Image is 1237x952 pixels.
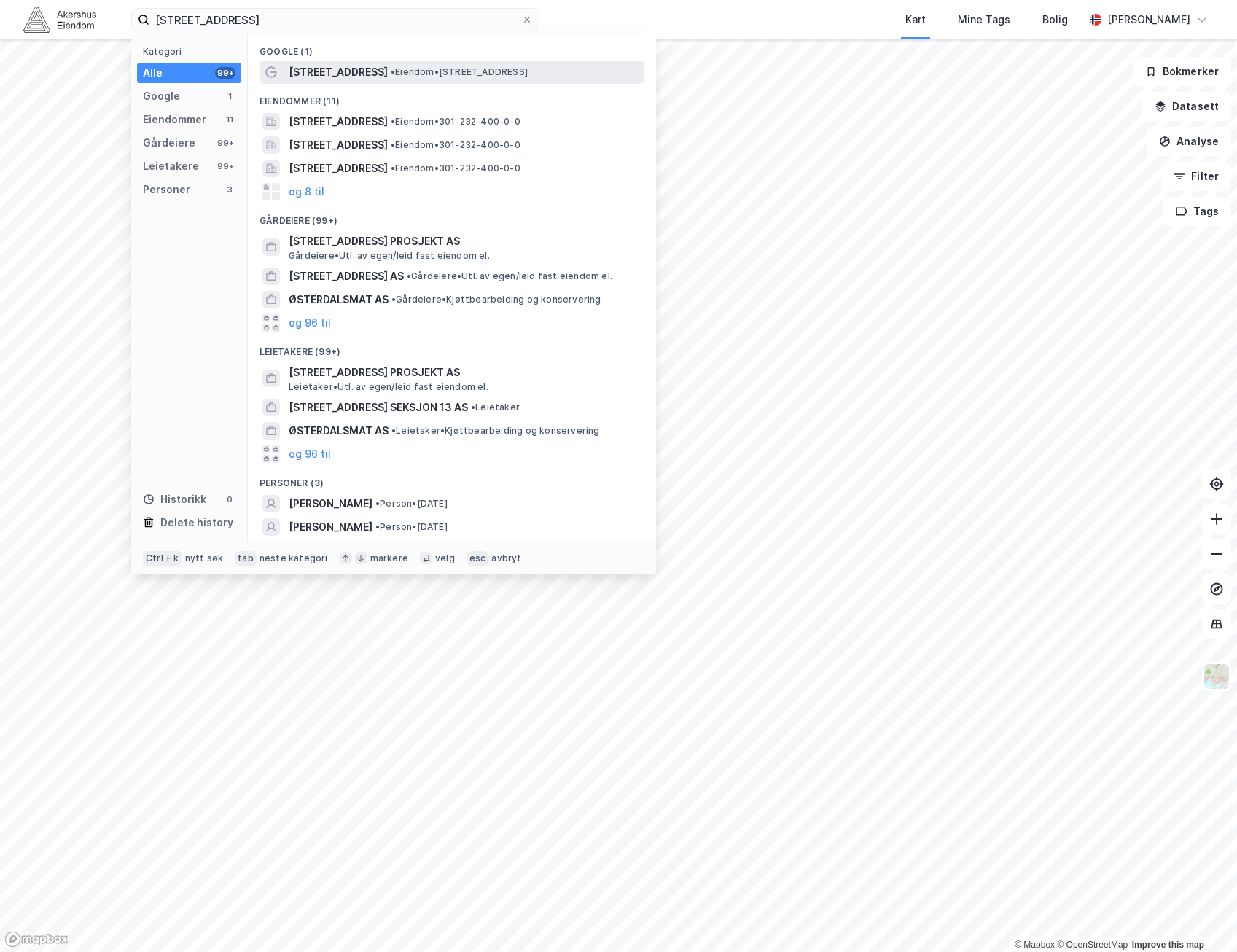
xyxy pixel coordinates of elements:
[248,34,656,61] div: Google (1)
[391,425,600,437] span: Leietaker • Kjøttbearbeiding og konservering
[215,67,235,79] div: 99+
[248,335,656,361] div: Leietakere (99+)
[289,233,639,250] span: [STREET_ADDRESS] PROSJEKT AS
[4,931,69,948] a: Mapbox homepage
[224,114,235,125] div: 11
[143,181,190,198] div: Personer
[143,134,195,152] div: Gårdeiere
[289,495,372,512] span: [PERSON_NAME]
[375,521,448,533] span: Person • [DATE]
[149,9,521,31] input: Søk på adresse, matrikkel, gårdeiere, leietakere eller personer
[1107,11,1190,28] div: [PERSON_NAME]
[1163,197,1231,226] button: Tags
[289,160,388,177] span: [STREET_ADDRESS]
[958,11,1010,28] div: Mine Tags
[143,87,180,105] div: Google
[289,63,388,81] span: [STREET_ADDRESS]
[391,425,396,436] span: •
[407,270,612,282] span: Gårdeiere • Utl. av egen/leid fast eiendom el.
[289,445,331,463] button: og 96 til
[224,493,235,505] div: 0
[391,294,396,305] span: •
[23,7,96,32] img: akershus-eiendom-logo.9091f326c980b4bce74ccdd9f866810c.svg
[1203,663,1230,690] img: Z
[143,111,206,128] div: Eiendommer
[1164,882,1237,952] div: Kontrollprogram for chat
[289,183,324,200] button: og 8 til
[289,250,490,262] span: Gårdeiere • Utl. av egen/leid fast eiendom el.
[160,514,233,531] div: Delete history
[471,402,475,413] span: •
[289,518,372,536] span: [PERSON_NAME]
[289,113,388,130] span: [STREET_ADDRESS]
[391,139,395,150] span: •
[248,84,656,110] div: Eiendommer (11)
[1132,940,1204,950] a: Improve this map
[215,137,235,149] div: 99+
[1042,11,1068,28] div: Bolig
[143,157,199,175] div: Leietakere
[143,64,163,82] div: Alle
[407,270,411,281] span: •
[391,66,395,77] span: •
[375,498,380,509] span: •
[375,498,448,510] span: Person • [DATE]
[248,203,656,230] div: Gårdeiere (99+)
[370,553,408,564] div: markere
[391,116,520,128] span: Eiendom • 301-232-400-0-0
[143,551,182,566] div: Ctrl + k
[215,160,235,172] div: 99+
[1133,57,1231,86] button: Bokmerker
[289,291,389,308] span: ØSTERDALSMAT AS
[224,184,235,195] div: 3
[289,422,389,440] span: ØSTERDALSMAT AS
[375,521,380,532] span: •
[471,402,520,413] span: Leietaker
[289,136,388,154] span: [STREET_ADDRESS]
[289,399,468,416] span: [STREET_ADDRESS] SEKSJON 13 AS
[143,491,206,508] div: Historikk
[391,116,395,127] span: •
[905,11,926,28] div: Kart
[143,46,241,57] div: Kategori
[260,553,328,564] div: neste kategori
[1015,940,1055,950] a: Mapbox
[391,139,520,151] span: Eiendom • 301-232-400-0-0
[491,553,521,564] div: avbryt
[289,314,331,332] button: og 96 til
[435,553,455,564] div: velg
[289,364,639,381] span: [STREET_ADDRESS] PROSJEKT AS
[391,66,528,78] span: Eiendom • [STREET_ADDRESS]
[1164,882,1237,952] iframe: Chat Widget
[1142,92,1231,121] button: Datasett
[248,466,656,492] div: Personer (3)
[224,90,235,102] div: 1
[289,268,404,285] span: [STREET_ADDRESS] AS
[391,163,395,173] span: •
[467,551,489,566] div: esc
[185,553,224,564] div: nytt søk
[391,294,601,305] span: Gårdeiere • Kjøttbearbeiding og konservering
[289,381,488,393] span: Leietaker • Utl. av egen/leid fast eiendom el.
[1161,162,1231,191] button: Filter
[1057,940,1128,950] a: OpenStreetMap
[391,163,520,174] span: Eiendom • 301-232-400-0-0
[235,551,257,566] div: tab
[1147,127,1231,156] button: Analyse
